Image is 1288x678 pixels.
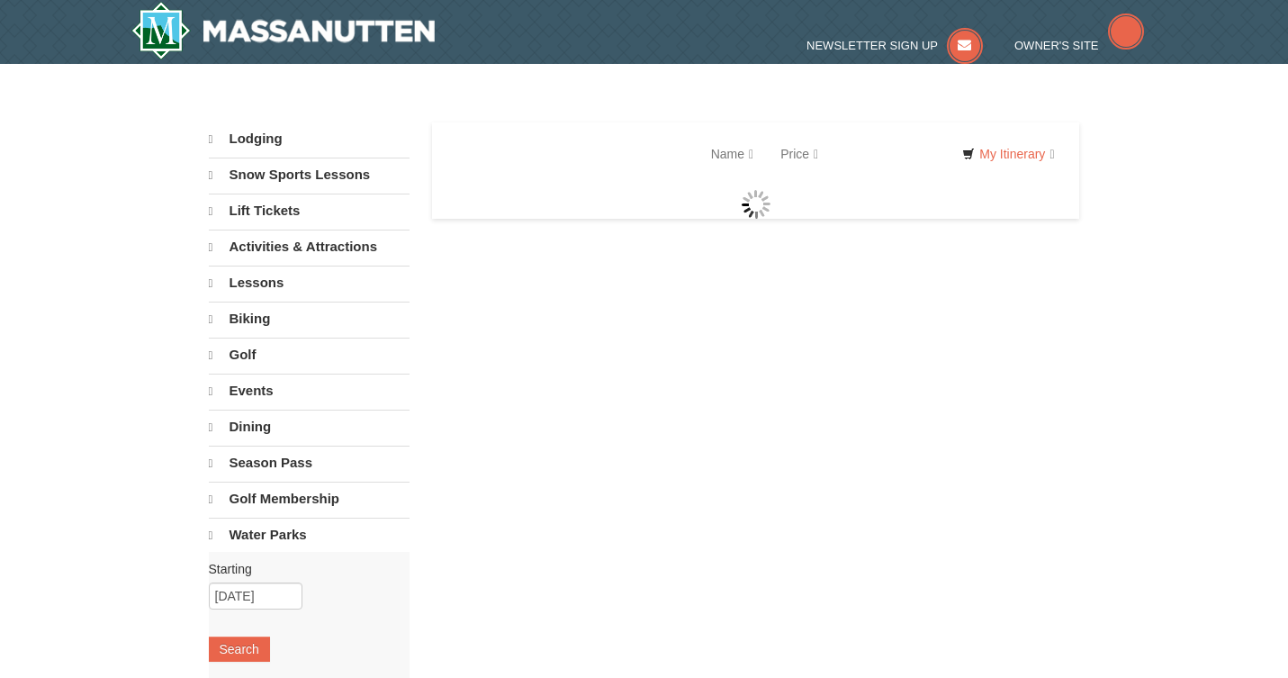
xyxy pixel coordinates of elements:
span: Newsletter Sign Up [806,39,938,52]
a: Lessons [209,266,410,300]
button: Search [209,637,270,662]
a: Season Pass [209,446,410,480]
a: Lodging [209,122,410,156]
a: Name [698,136,767,172]
a: Activities & Attractions [209,230,410,264]
a: Dining [209,410,410,444]
a: Biking [209,302,410,336]
a: Price [767,136,832,172]
a: Snow Sports Lessons [209,158,410,192]
a: Newsletter Sign Up [806,39,983,52]
a: Water Parks [209,518,410,552]
a: Owner's Site [1014,39,1144,52]
a: Massanutten Resort [131,2,436,59]
label: Starting [209,560,396,578]
a: My Itinerary [950,140,1066,167]
span: Owner's Site [1014,39,1099,52]
a: Golf [209,338,410,372]
img: wait gif [742,190,770,219]
a: Events [209,374,410,408]
img: Massanutten Resort Logo [131,2,436,59]
a: Golf Membership [209,482,410,516]
a: Lift Tickets [209,194,410,228]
